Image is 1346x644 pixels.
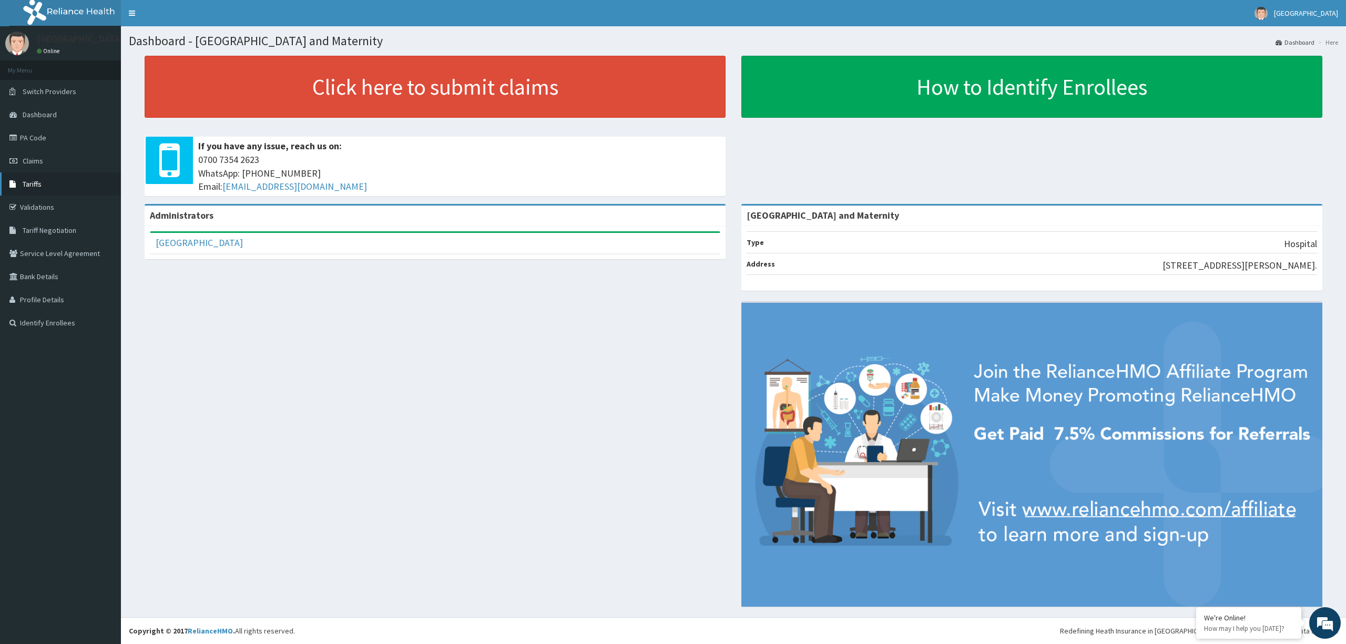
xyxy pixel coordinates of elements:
p: [GEOGRAPHIC_DATA] [37,34,124,44]
img: User Image [1255,7,1268,20]
p: [STREET_ADDRESS][PERSON_NAME]. [1163,259,1317,272]
a: Online [37,47,62,55]
p: How may I help you today? [1204,624,1293,633]
footer: All rights reserved. [121,617,1346,644]
span: Claims [23,156,43,166]
b: Address [747,259,775,269]
img: provider-team-banner.png [741,303,1322,607]
div: Redefining Heath Insurance in [GEOGRAPHIC_DATA] using Telemedicine and Data Science! [1060,626,1338,636]
a: Click here to submit claims [145,56,726,118]
span: Tariffs [23,179,42,189]
span: Dashboard [23,110,57,119]
span: [GEOGRAPHIC_DATA] [1274,8,1338,18]
span: Tariff Negotiation [23,226,76,235]
div: We're Online! [1204,613,1293,622]
h1: Dashboard - [GEOGRAPHIC_DATA] and Maternity [129,34,1338,48]
a: Dashboard [1276,38,1314,47]
a: RelianceHMO [188,626,233,636]
span: Switch Providers [23,87,76,96]
a: [GEOGRAPHIC_DATA] [156,237,243,249]
span: 0700 7354 2623 WhatsApp: [PHONE_NUMBER] Email: [198,153,720,193]
strong: [GEOGRAPHIC_DATA] and Maternity [747,209,899,221]
b: If you have any issue, reach us on: [198,140,342,152]
li: Here [1316,38,1338,47]
a: [EMAIL_ADDRESS][DOMAIN_NAME] [222,180,367,192]
strong: Copyright © 2017 . [129,626,235,636]
b: Type [747,238,764,247]
p: Hospital [1284,237,1317,251]
img: User Image [5,32,29,55]
a: How to Identify Enrollees [741,56,1322,118]
b: Administrators [150,209,213,221]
